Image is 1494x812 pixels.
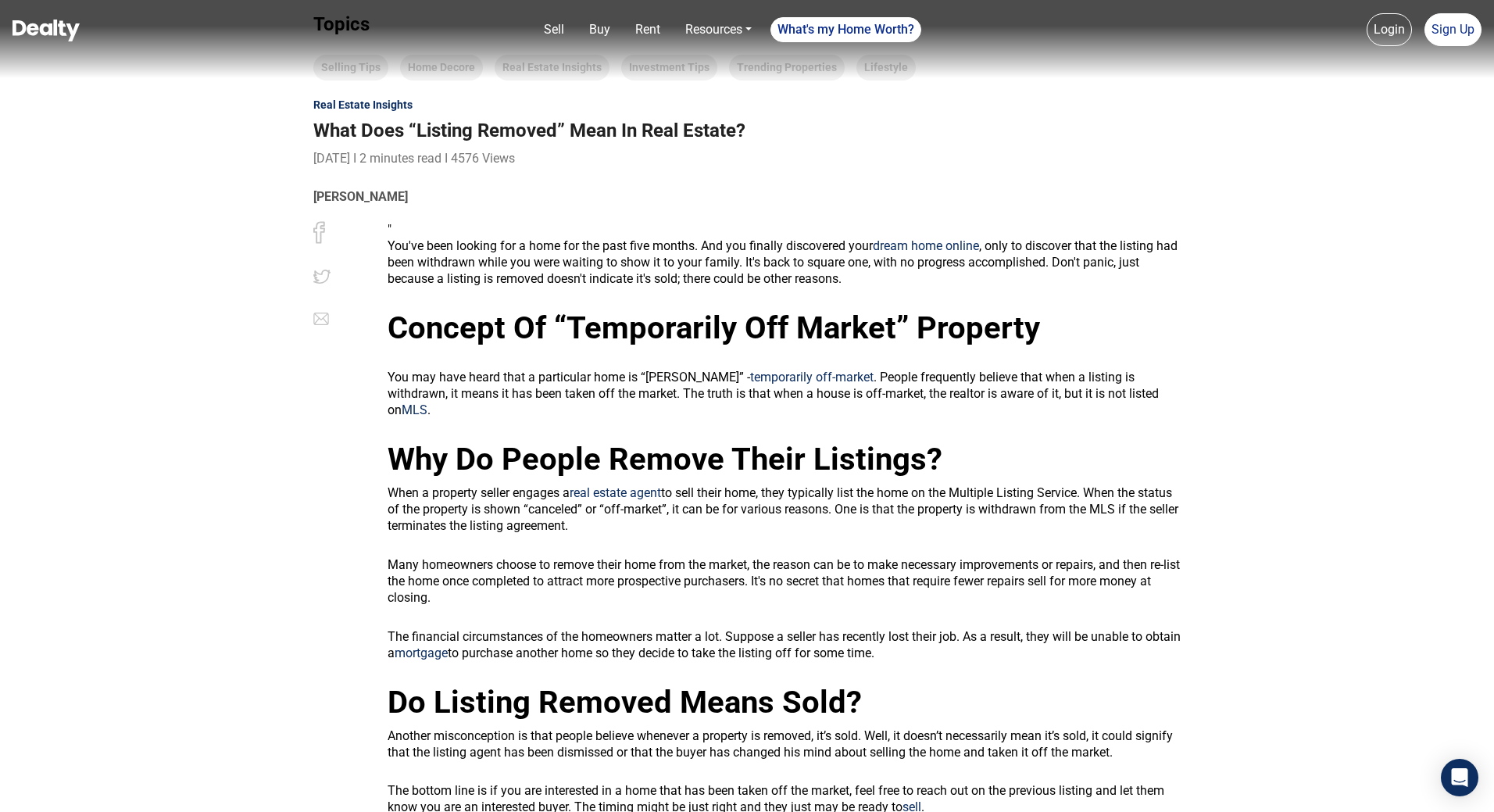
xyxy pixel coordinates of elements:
[1367,13,1412,46] a: Login
[770,17,921,42] a: What's my Home Worth?
[583,14,617,45] a: Buy
[388,629,1181,660] span: The financial circumstances of the homeowners matter a lot. Suppose a seller has recently lost th...
[1441,759,1478,796] div: Open Intercom Messenger
[388,309,1040,346] span: Concept Of “Temporarily Off Market” Property
[313,221,325,244] button: facebook
[388,238,1178,286] span: You've been looking for a home for the past five months. And you finally discovered your , only t...
[313,119,1181,142] h1: What Does “Listing Removed” Mean In Real Estate?
[388,557,1180,605] span: Many homeowners choose to remove their home from the market, the reason can be to make necessary ...
[873,238,979,253] a: dream home online
[388,370,1159,417] span: You may have heard that a particular home is “[PERSON_NAME]” - . People frequently believe that w...
[313,313,329,325] img: Email Logo
[313,266,331,288] button: twitter
[313,310,329,325] a: Email Logo
[313,221,325,244] img: FB Logo
[13,20,80,41] img: Dealty - Buy, Sell & Rent Homes
[750,370,874,385] a: temporarily off-market
[1424,13,1481,46] a: Sign Up
[538,14,570,45] a: Sell
[388,485,1178,533] span: When a property seller engages a to sell their home, they typically list the home on the Multiple...
[313,266,331,288] img: Twitter Logo
[679,14,758,45] a: Resources
[388,441,942,478] span: Why Do People Remove Their Listings?
[313,151,1181,166] p: [DATE] I 2 minutes read I 4576 Views
[388,728,1173,760] span: Another misconception is that people believe whenever a property is removed, it’s sold. Well, it ...
[388,684,862,721] span: Do Listing Removed Means Sold?
[313,189,1181,205] strong: [PERSON_NAME]
[402,402,427,417] a: MLS
[570,485,661,500] a: real estate agent
[313,98,1181,112] h6: Real Estate Insights
[629,14,667,45] a: Rent
[395,646,448,660] a: mortgage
